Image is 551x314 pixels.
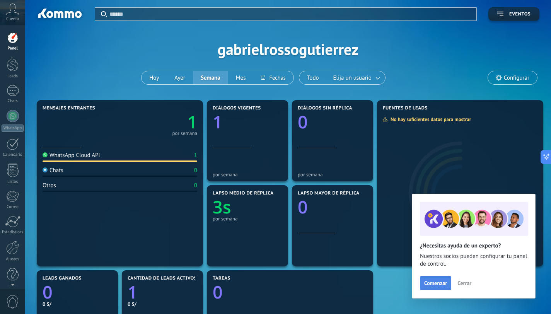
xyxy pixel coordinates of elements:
[420,253,527,268] span: Nuestros socios pueden configurar tu panel de control.
[128,301,197,307] div: 0 S/
[2,125,24,132] div: WhatsApp
[298,191,359,196] span: Lapso mayor de réplica
[193,71,228,84] button: Semana
[43,152,48,157] img: WhatsApp Cloud API
[128,280,197,304] a: 1
[43,167,63,174] div: Chats
[194,152,197,159] div: 1
[213,216,282,222] div: por semana
[213,280,223,304] text: 0
[383,106,428,111] span: Fuentes de leads
[457,280,471,286] span: Cerrar
[420,276,451,290] button: Comenzar
[2,205,24,210] div: Correo
[488,7,539,21] button: Eventos
[142,71,167,84] button: Hoy
[2,99,24,104] div: Chats
[128,276,197,281] span: Cantidad de leads activos
[213,195,231,219] text: 3s
[332,73,373,83] span: Elija un usuario
[298,172,367,177] div: por semana
[43,280,112,304] a: 0
[187,110,197,134] text: 1
[228,71,254,84] button: Mes
[454,277,475,289] button: Cerrar
[298,195,308,219] text: 0
[43,301,112,307] div: 0 S/
[382,116,476,123] div: No hay suficientes datos para mostrar
[167,71,193,84] button: Ayer
[298,106,352,111] span: Diálogos sin réplica
[213,172,282,177] div: por semana
[43,106,95,111] span: Mensajes entrantes
[509,12,531,17] span: Eventos
[299,71,327,84] button: Todo
[2,46,24,51] div: Panel
[2,230,24,235] div: Estadísticas
[213,280,367,304] a: 0
[2,257,24,262] div: Ajustes
[327,71,385,84] button: Elija un usuario
[253,71,293,84] button: Fechas
[194,167,197,174] div: 0
[43,276,82,281] span: Leads ganados
[2,179,24,184] div: Listas
[120,110,197,134] a: 1
[43,182,56,189] div: Otros
[172,131,197,135] div: por semana
[424,280,447,286] span: Comenzar
[194,182,197,189] div: 0
[298,110,308,134] text: 0
[43,280,53,304] text: 0
[213,106,261,111] span: Diálogos vigentes
[2,74,24,79] div: Leads
[6,17,19,22] span: Cuenta
[420,242,527,249] h2: ¿Necesitas ayuda de un experto?
[2,152,24,157] div: Calendario
[43,167,48,172] img: Chats
[213,191,274,196] span: Lapso medio de réplica
[213,110,223,134] text: 1
[43,152,100,159] div: WhatsApp Cloud API
[213,276,230,281] span: Tareas
[128,280,138,304] text: 1
[504,75,529,81] span: Configurar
